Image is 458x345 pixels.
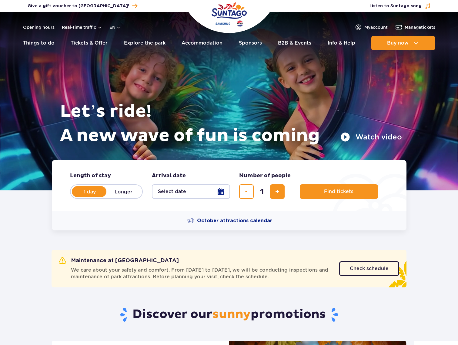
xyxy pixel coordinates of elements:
[52,307,406,323] h2: Discover our promotions
[212,307,251,322] span: sunny
[387,40,409,46] span: Buy now
[350,266,389,271] span: Check schedule
[62,25,102,30] button: Real-time traffic
[405,24,435,30] span: Manage tickets
[255,184,269,199] input: number of tickets
[23,36,55,50] a: Things to do
[71,36,108,50] a: Tickets & Offer
[109,24,121,30] button: en
[278,36,311,50] a: B2B & Events
[124,36,165,50] a: Explore the park
[395,24,435,31] a: Managetickets
[152,184,230,199] button: Select date
[152,172,186,179] span: Arrival date
[23,24,55,30] a: Opening hours
[239,184,254,199] button: remove ticket
[239,36,262,50] a: Sponsors
[340,132,402,142] button: Watch video
[300,184,378,199] button: Find tickets
[106,185,141,198] label: Longer
[71,267,332,280] span: We care about your safety and comfort. From [DATE] to [DATE], we will be conducting inspections a...
[369,3,422,9] span: Listen to Suntago song
[355,24,388,31] a: Myaccount
[324,189,353,194] span: Find tickets
[28,3,129,9] span: Give a gift voucher to [GEOGRAPHIC_DATA]!
[28,2,137,10] a: Give a gift voucher to [GEOGRAPHIC_DATA]!
[72,185,107,198] label: 1 day
[187,217,272,224] a: October attractions calendar
[364,24,388,30] span: My account
[70,172,111,179] span: Length of stay
[52,160,406,211] form: Planning your visit to Park of Poland
[60,99,402,148] h1: Let’s ride! A new wave of fun is coming
[328,36,355,50] a: Info & Help
[339,261,399,276] a: Check schedule
[270,184,285,199] button: add ticket
[239,172,291,179] span: Number of people
[371,36,435,50] button: Buy now
[197,217,272,224] span: October attractions calendar
[182,36,222,50] a: Accommodation
[369,3,431,9] button: Listen to Suntago song
[59,257,179,264] h2: Maintenance at [GEOGRAPHIC_DATA]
